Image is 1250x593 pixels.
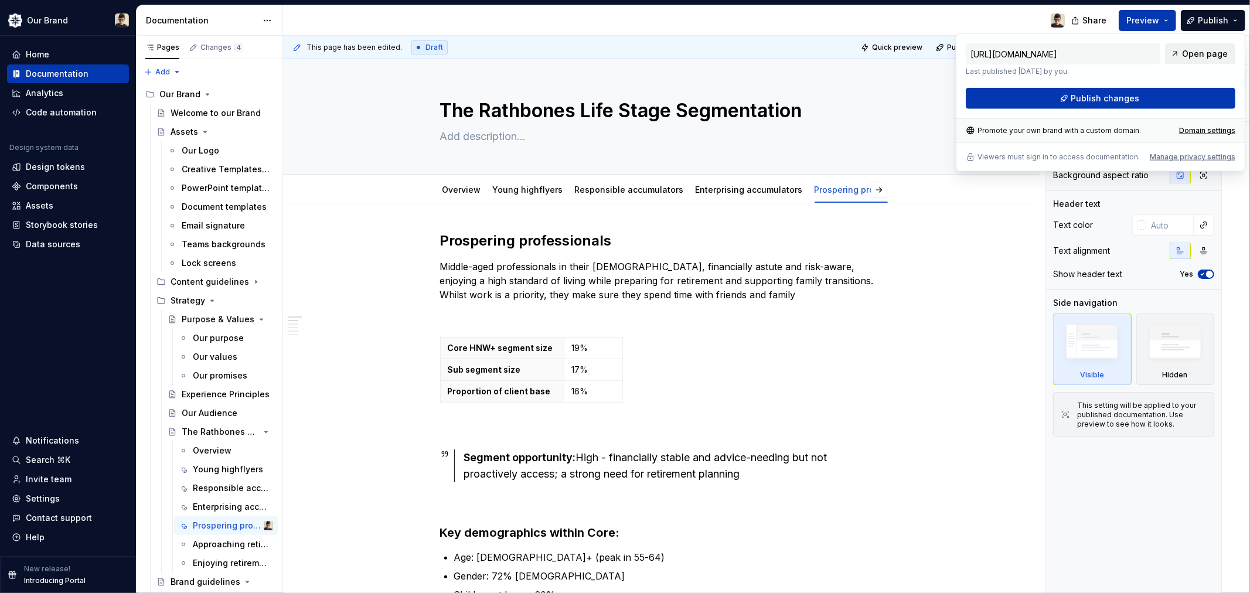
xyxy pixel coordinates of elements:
[7,470,129,489] a: Invite team
[163,404,278,422] a: Our Audience
[7,196,129,215] a: Assets
[1077,401,1207,429] div: This setting will be applied to your published documentation. Use preview to see how it looks.
[152,104,278,122] a: Welcome to our Brand
[26,454,70,466] div: Search ⌘K
[182,388,270,400] div: Experience Principles
[174,554,278,572] a: Enjoying retirement
[9,143,79,152] div: Design system data
[570,177,689,202] div: Responsible accumulators
[966,126,1141,135] div: Promote your own brand with a custom domain.
[152,122,278,141] a: Assets
[1053,297,1118,309] div: Side navigation
[171,295,205,306] div: Strategy
[857,39,928,56] button: Quick preview
[171,107,261,119] div: Welcome to our Brand
[977,152,1140,162] p: Viewers must sign in to access documentation.
[947,43,1004,52] span: Publish changes
[440,260,883,302] p: Middle-aged professionals in their [DEMOGRAPHIC_DATA], financially astute and risk-aware, enjoyin...
[182,238,265,250] div: Teams backgrounds
[26,180,78,192] div: Components
[1065,10,1114,31] button: Share
[27,15,68,26] div: Our Brand
[26,68,88,80] div: Documentation
[7,64,129,83] a: Documentation
[1150,152,1235,162] div: Manage privacy settings
[1053,169,1149,181] div: Background aspect ratio
[448,364,557,376] p: Sub segment size
[174,366,278,385] a: Our promises
[26,512,92,524] div: Contact support
[1053,245,1110,257] div: Text alignment
[571,364,615,376] p: 17%
[1181,10,1245,31] button: Publish
[193,464,263,475] div: Young highflyers
[1198,15,1228,26] span: Publish
[1126,15,1159,26] span: Preview
[174,516,278,535] a: Prospering professionalsAvery Hennings
[182,313,254,325] div: Purpose & Values
[174,441,278,460] a: Overview
[26,238,80,250] div: Data sources
[193,445,231,456] div: Overview
[193,557,271,569] div: Enjoying retirement
[26,219,98,231] div: Storybook stories
[182,220,245,231] div: Email signature
[1146,214,1194,236] input: Auto
[1182,48,1228,60] span: Open page
[810,177,923,202] div: Prospering professionals
[26,161,85,173] div: Design tokens
[174,479,278,497] a: Responsible accumulators
[182,257,236,269] div: Lock screens
[448,386,557,397] p: Proportion of client base
[440,524,883,541] h3: Key demographics within Core:
[1163,370,1188,380] div: Hidden
[234,43,243,52] span: 4
[171,276,249,288] div: Content guidelines
[26,531,45,543] div: Help
[815,185,918,195] a: Prospering professionals
[1136,313,1215,385] div: Hidden
[7,158,129,176] a: Design tokens
[438,177,486,202] div: Overview
[440,231,883,250] h2: Prospering professionals
[1053,313,1132,385] div: Visible
[193,351,237,363] div: Our values
[174,347,278,366] a: Our values
[425,43,443,52] span: Draft
[1053,219,1093,231] div: Text color
[7,177,129,196] a: Components
[171,576,240,588] div: Brand guidelines
[7,84,129,103] a: Analytics
[696,185,803,195] a: Enterprising accumulators
[145,43,179,52] div: Pages
[152,572,278,591] a: Brand guidelines
[571,342,615,354] p: 19%
[24,564,70,574] p: New release!
[966,88,1235,109] button: Publish changes
[966,67,1160,76] p: Last published [DATE] by you.
[464,449,883,482] div: High - financially stable and advice-needing but not proactively access; a strong need for retire...
[2,8,134,33] button: Our BrandAvery Hennings
[454,550,883,564] p: Age: [DEMOGRAPHIC_DATA]+ (peak in 55-64)
[1082,15,1106,26] span: Share
[155,67,170,77] span: Add
[193,520,261,531] div: Prospering professionals
[174,329,278,347] a: Our purpose
[1179,126,1235,135] a: Domain settings
[306,43,402,52] span: This page has been edited.
[26,200,53,212] div: Assets
[438,97,881,125] textarea: The Rathbones Life Stage Segmentation
[264,521,273,530] img: Avery Hennings
[200,43,243,52] div: Changes
[163,422,278,441] a: The Rathbones Life Stage Segmentation
[488,177,568,202] div: Young highflyers
[26,107,97,118] div: Code automation
[26,473,71,485] div: Invite team
[691,177,808,202] div: Enterprising accumulators
[448,342,557,354] p: Core HNW+ segment size
[174,460,278,479] a: Young highflyers
[141,85,278,104] div: Our Brand
[174,497,278,516] a: Enterprising accumulators
[1180,270,1193,279] label: Yes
